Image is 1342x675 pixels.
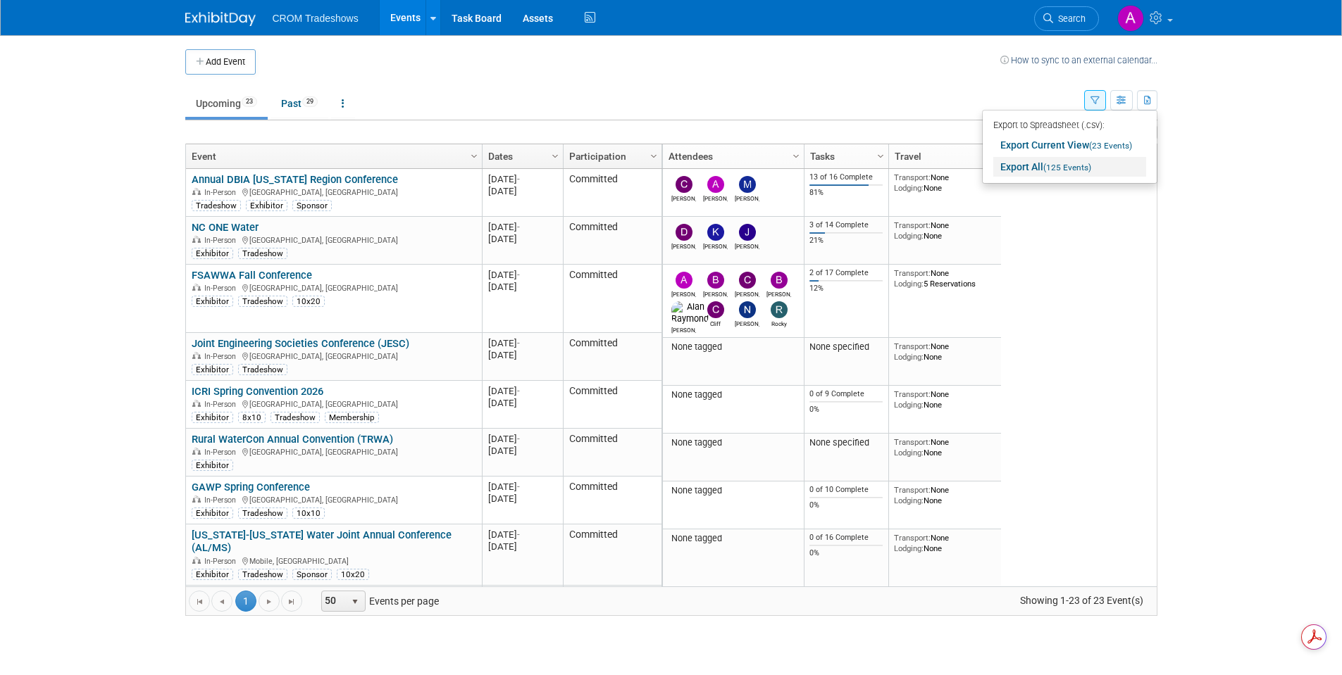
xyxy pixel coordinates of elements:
[204,236,240,245] span: In-Person
[563,586,661,633] td: Committed
[873,144,888,165] a: Column Settings
[809,341,883,353] div: None specified
[894,341,931,351] span: Transport:
[809,437,883,448] div: None specified
[488,269,557,281] div: [DATE]
[894,220,931,230] span: Transport:
[809,405,883,415] div: 0%
[788,144,804,165] a: Column Settings
[894,268,995,289] div: None 5 Reservations
[563,217,661,265] td: Committed
[192,557,201,564] img: In-Person Event
[671,301,709,324] img: Alan Raymond
[810,144,879,168] a: Tasks
[517,174,520,184] span: -
[766,318,791,327] div: Rocky Connolly
[322,591,346,611] span: 50
[488,185,557,197] div: [DATE]
[646,144,661,165] a: Column Settings
[739,272,756,289] img: Cameron Kenyon
[192,350,476,362] div: [GEOGRAPHIC_DATA], [GEOGRAPHIC_DATA]
[192,144,473,168] a: Event
[204,496,240,505] span: In-Person
[192,173,398,186] a: Annual DBIA [US_STATE] Region Conference
[549,151,561,162] span: Column Settings
[894,231,924,241] span: Lodging:
[192,221,259,234] a: NC ONE Water
[192,493,476,505] div: [GEOGRAPHIC_DATA], [GEOGRAPHIC_DATA]
[192,284,201,291] img: In-Person Event
[192,188,201,195] img: In-Person Event
[517,222,520,232] span: -
[894,341,995,362] div: None None
[192,481,310,493] a: GAWP Spring Conference
[707,301,724,318] img: Cliff Dykes
[894,400,924,410] span: Lodging:
[875,151,886,162] span: Column Settings
[563,169,661,217] td: Committed
[517,481,520,492] span: -
[993,157,1146,177] a: Export All(125 Events)
[286,596,297,607] span: Go to the last page
[337,569,369,580] div: 10x20
[466,144,482,165] a: Column Settings
[668,437,798,448] div: None tagged
[771,301,788,318] img: Rocky Connolly
[488,349,557,361] div: [DATE]
[488,529,557,541] div: [DATE]
[259,591,280,612] a: Go to the next page
[1034,6,1099,31] a: Search
[488,433,557,445] div: [DATE]
[192,364,233,375] div: Exhibitor
[488,144,554,168] a: Dates
[192,296,233,307] div: Exhibitor
[707,224,724,241] img: Kelly Lee
[517,386,520,396] span: -
[204,352,240,361] span: In-Person
[739,301,756,318] img: Nick Martin
[671,241,696,250] div: Daniel Austria
[292,200,332,211] div: Sponsor
[735,193,759,202] div: Michael Brandao
[894,543,924,553] span: Lodging:
[809,188,883,198] div: 81%
[192,529,452,555] a: [US_STATE]-[US_STATE] Water Joint Annual Conference (AL/MS)
[1007,591,1156,610] span: Showing 1-23 of 23 Event(s)
[204,400,240,409] span: In-Person
[1117,5,1144,32] img: Alicia Walker
[809,268,883,278] div: 2 of 17 Complete
[771,272,788,289] img: Brett Bohannon
[271,90,328,117] a: Past29
[648,151,659,162] span: Column Settings
[204,284,240,293] span: In-Person
[488,385,557,397] div: [DATE]
[185,49,256,75] button: Add Event
[894,183,924,193] span: Lodging:
[185,12,256,26] img: ExhibitDay
[809,220,883,230] div: 3 of 14 Complete
[707,176,724,193] img: Alexander Ciasca
[790,151,802,162] span: Column Settings
[894,533,995,553] div: None None
[547,144,563,165] a: Column Settings
[1089,141,1132,151] span: (23 Events)
[302,96,318,107] span: 29
[894,533,931,543] span: Transport:
[238,507,287,519] div: Tradeshow
[894,389,995,410] div: None None
[669,144,795,168] a: Attendees
[993,115,1146,133] div: Export to Spreadsheet (.csv):
[349,596,361,607] span: select
[703,193,728,202] div: Alexander Ciasca
[703,318,728,327] div: Cliff Dykes
[488,445,557,457] div: [DATE]
[192,248,233,259] div: Exhibitor
[488,397,557,409] div: [DATE]
[809,389,883,399] div: 0 of 9 Complete
[894,172,931,182] span: Transport:
[192,433,393,446] a: Rural WaterCon Annual Convention (TRWA)
[192,496,201,503] img: In-Person Event
[676,224,692,241] img: Daniel Austria
[739,176,756,193] img: Michael Brandao
[192,385,323,398] a: ICRI Spring Convention 2026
